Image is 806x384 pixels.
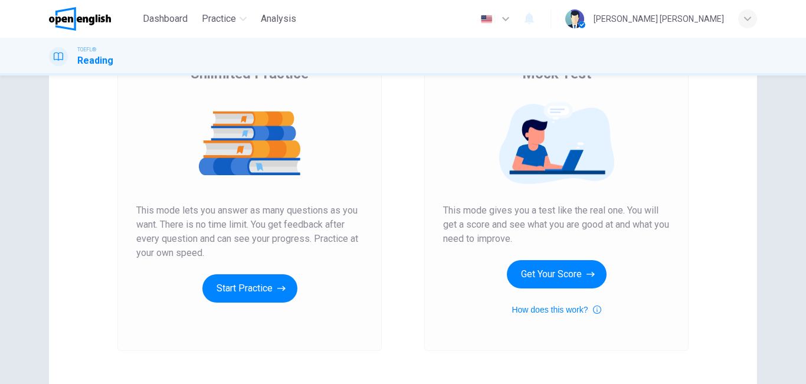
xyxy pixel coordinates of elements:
h1: Reading [77,54,113,68]
button: Get Your Score [507,260,607,288]
button: Practice [197,8,251,29]
span: This mode lets you answer as many questions as you want. There is no time limit. You get feedback... [136,204,363,260]
img: Profile picture [565,9,584,28]
span: Dashboard [143,12,188,26]
button: How does this work? [512,303,601,317]
img: OpenEnglish logo [49,7,111,31]
div: [PERSON_NAME] [PERSON_NAME] [594,12,724,26]
span: Practice [202,12,236,26]
img: en [479,15,494,24]
span: TOEFL® [77,45,96,54]
span: Analysis [261,12,296,26]
a: OpenEnglish logo [49,7,138,31]
button: Analysis [256,8,301,29]
button: Dashboard [138,8,192,29]
button: Start Practice [202,274,297,303]
span: This mode gives you a test like the real one. You will get a score and see what you are good at a... [443,204,670,246]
